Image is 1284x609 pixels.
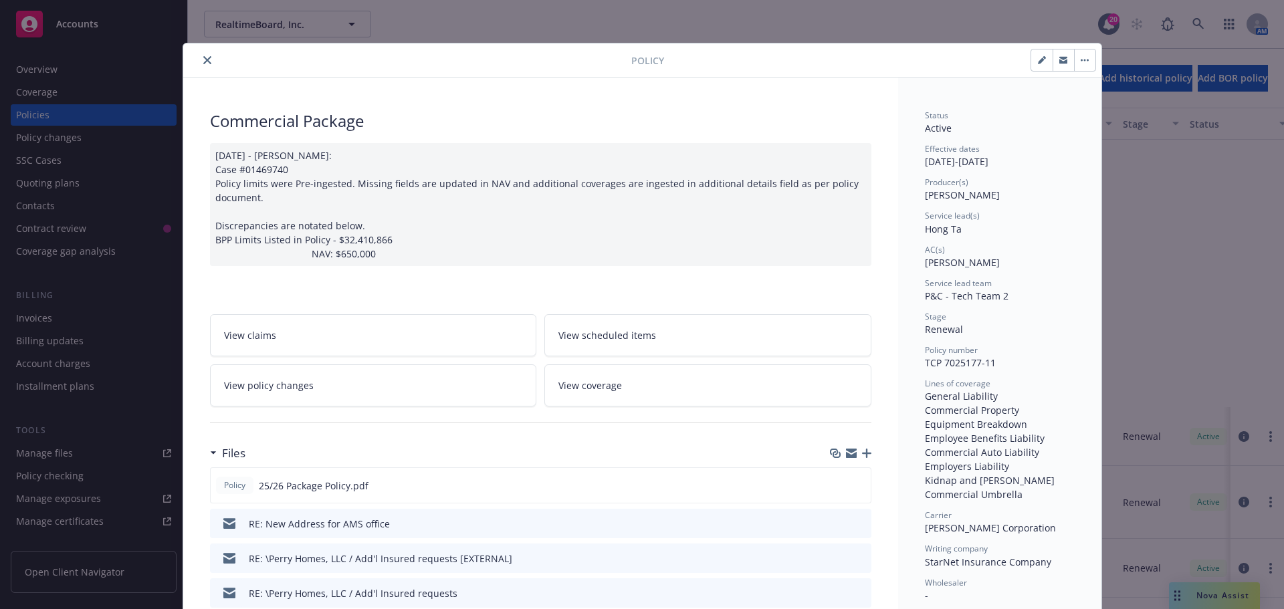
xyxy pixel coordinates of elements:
span: Stage [925,311,946,322]
span: Hong Ta [925,223,962,235]
div: Employee Benefits Liability [925,431,1075,445]
span: TCP 7025177-11 [925,356,996,369]
span: AC(s) [925,244,945,255]
span: Policy number [925,344,978,356]
div: Kidnap and [PERSON_NAME] [925,473,1075,487]
div: RE: \Perry Homes, LLC / Add'l Insured requests [249,586,457,600]
span: Carrier [925,509,952,521]
a: View claims [210,314,537,356]
div: Employers Liability [925,459,1075,473]
button: download file [833,552,843,566]
span: Service lead team [925,277,992,289]
span: View policy changes [224,378,314,392]
div: [DATE] - [PERSON_NAME]: Case #01469740 Policy limits were Pre-ingested. Missing fields are update... [210,143,871,266]
span: Policy [631,53,664,68]
div: [DATE] - [DATE] [925,143,1075,168]
h3: Files [222,445,245,462]
div: Files [210,445,245,462]
div: RE: \Perry Homes, LLC / Add'l Insured requests [EXTERNAL] [249,552,512,566]
a: View scheduled items [544,314,871,356]
button: preview file [854,517,866,531]
button: close [199,52,215,68]
button: preview file [853,479,865,493]
span: 25/26 Package Policy.pdf [259,479,368,493]
span: [PERSON_NAME] [925,189,1000,201]
span: Writing company [925,543,988,554]
button: download file [833,517,843,531]
span: [PERSON_NAME] [925,256,1000,269]
div: General Liability [925,389,1075,403]
div: Equipment Breakdown [925,417,1075,431]
span: Renewal [925,323,963,336]
span: Producer(s) [925,176,968,188]
span: Policy [221,479,248,491]
a: View coverage [544,364,871,406]
button: download file [832,479,843,493]
span: Effective dates [925,143,980,154]
div: Commercial Package [210,110,871,132]
div: Commercial Auto Liability [925,445,1075,459]
span: Wholesaler [925,577,967,588]
span: [PERSON_NAME] Corporation [925,521,1056,534]
span: View scheduled items [558,328,656,342]
span: View coverage [558,378,622,392]
span: View claims [224,328,276,342]
button: preview file [854,552,866,566]
span: StarNet Insurance Company [925,556,1051,568]
div: Commercial Umbrella [925,487,1075,501]
button: preview file [854,586,866,600]
a: View policy changes [210,364,537,406]
div: RE: New Address for AMS office [249,517,390,531]
span: - [925,589,928,602]
span: Service lead(s) [925,210,980,221]
span: Status [925,110,948,121]
span: Lines of coverage [925,378,990,389]
span: Active [925,122,952,134]
span: P&C - Tech Team 2 [925,289,1008,302]
div: Commercial Property [925,403,1075,417]
button: download file [833,586,843,600]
